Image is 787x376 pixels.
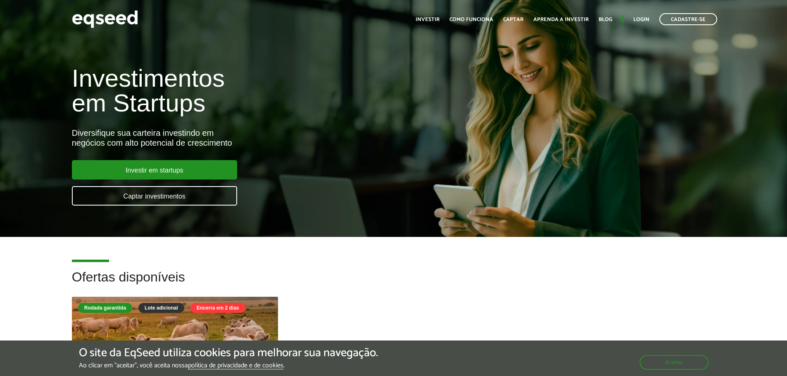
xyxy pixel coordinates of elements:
a: Captar investimentos [72,186,237,206]
div: Encerra em 2 dias [190,303,245,313]
a: Blog [599,17,612,22]
a: Investir em startups [72,160,237,180]
a: Captar [503,17,523,22]
p: Ao clicar em "aceitar", você aceita nossa . [79,362,378,369]
div: Rodada garantida [78,303,132,313]
a: Cadastre-se [659,13,717,25]
div: Diversifique sua carteira investindo em negócios com alto potencial de crescimento [72,128,453,148]
a: Aprenda a investir [533,17,589,22]
a: Como funciona [449,17,493,22]
button: Aceitar [640,355,709,370]
img: EqSeed [72,8,138,30]
h2: Ofertas disponíveis [72,270,716,297]
a: Login [633,17,649,22]
a: política de privacidade e de cookies [188,362,283,369]
h5: O site da EqSeed utiliza cookies para melhorar sua navegação. [79,347,378,359]
a: Investir [416,17,440,22]
h1: Investimentos em Startups [72,66,453,116]
div: Lote adicional [138,303,184,313]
